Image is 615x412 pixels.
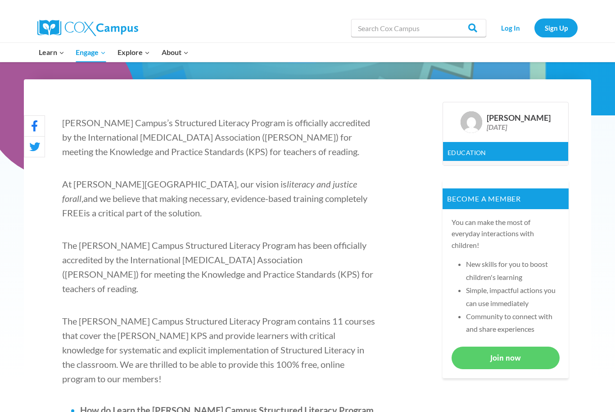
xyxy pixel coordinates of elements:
[443,188,569,209] p: Become a member
[491,18,578,37] nav: Secondary Navigation
[84,207,200,218] span: is a critical part of the solution
[466,258,560,284] li: New skills for you to boost children's learning
[62,193,367,218] span: and we believe that making necessary, evidence-based training completely FREE
[466,284,560,310] li: Simple, impactful actions you can use immediately
[37,20,138,36] img: Cox Campus
[452,347,560,369] a: Join now
[33,43,70,62] button: Child menu of Learn
[200,207,202,218] span: .
[81,193,83,204] span: ,
[72,193,81,204] span: all
[62,316,375,384] span: The [PERSON_NAME] Campus Structured Literacy Program contains 11 courses that cover the [PERSON_N...
[112,43,156,62] button: Child menu of Explore
[62,117,370,157] span: [PERSON_NAME] Campus’s Structured Literacy Program is officially accredited by the International ...
[487,113,551,123] div: [PERSON_NAME]
[33,43,194,62] nav: Primary Navigation
[62,240,373,294] span: The [PERSON_NAME] Campus Structured Literacy Program has been officially accredited by the Intern...
[534,18,578,37] a: Sign Up
[156,43,194,62] button: Child menu of About
[62,179,287,189] span: At [PERSON_NAME][GEOGRAPHIC_DATA], our vision is
[448,149,486,156] a: Education
[452,216,560,251] p: You can make the most of everyday interactions with children!
[70,43,112,62] button: Child menu of Engage
[487,123,551,131] div: [DATE]
[466,310,560,336] li: Community to connect with and share experiences
[351,19,486,37] input: Search Cox Campus
[491,18,530,37] a: Log In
